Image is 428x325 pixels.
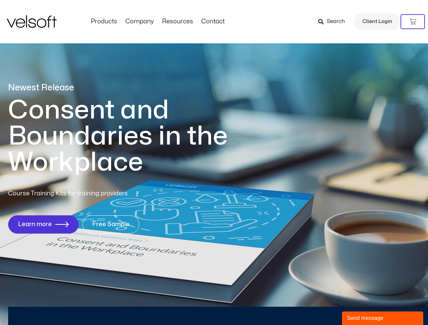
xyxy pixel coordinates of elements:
[158,18,197,25] a: ResourcesMenu Toggle
[8,215,79,234] a: Learn more
[8,82,256,94] p: Newest Release
[8,97,256,175] h1: Consent and Boundaries in the Workplace
[87,18,229,25] nav: Menu
[7,15,57,28] img: Velsoft Training Materials
[318,16,350,27] a: Search
[87,18,121,25] a: ProductsMenu Toggle
[362,17,392,26] span: Client Login
[327,17,345,26] span: Search
[121,18,158,25] a: CompanyMenu Toggle
[197,18,229,25] a: ContactMenu Toggle
[342,310,425,325] iframe: chat widget
[82,215,139,234] a: Free Sample
[18,221,52,228] span: Learn more
[92,221,129,228] span: Free Sample
[354,14,401,30] a: Client Login
[8,189,177,198] p: Course Training Kits for training providers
